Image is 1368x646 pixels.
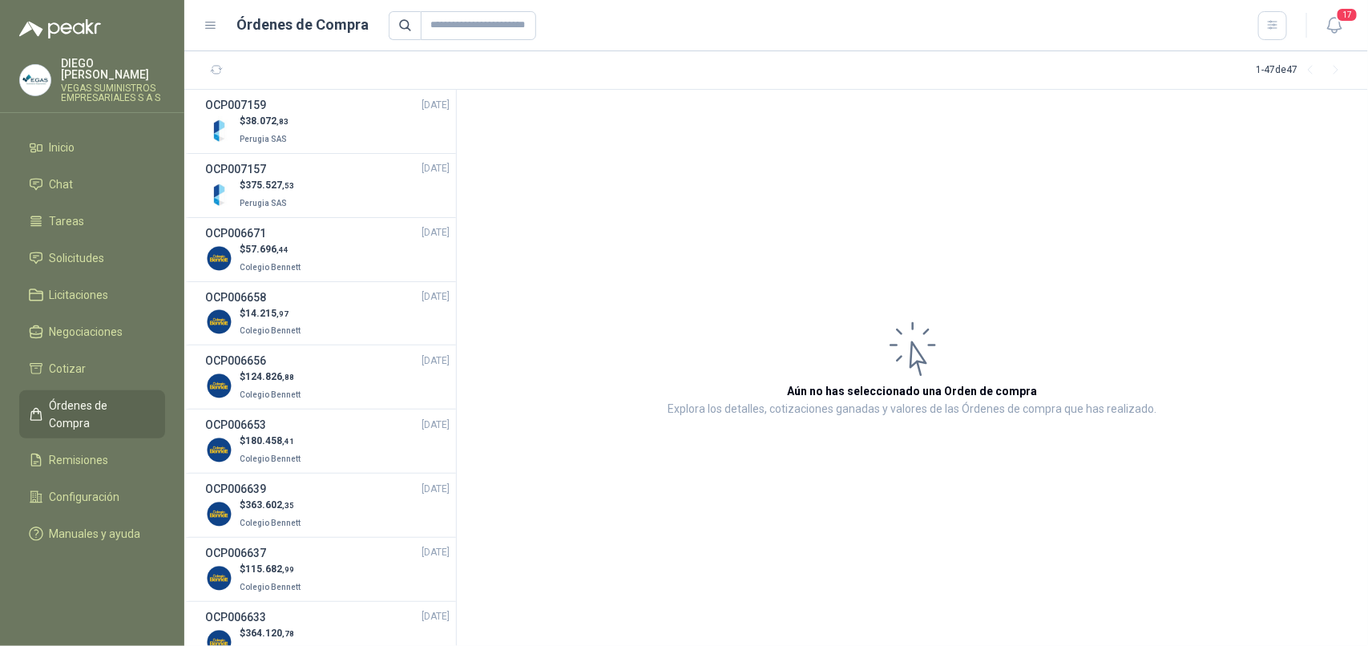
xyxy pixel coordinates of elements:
[19,132,165,163] a: Inicio
[205,480,450,531] a: OCP006639[DATE] Company Logo$363.602,35Colegio Bennett
[282,565,294,574] span: ,99
[282,501,294,510] span: ,35
[205,160,450,211] a: OCP007157[DATE] Company Logo$375.527,53Perugia SAS
[245,180,294,191] span: 375.527
[422,161,450,176] span: [DATE]
[668,400,1157,419] p: Explora los detalles, cotizaciones ganadas y valores de las Órdenes de compra que has realizado.
[240,306,304,321] p: $
[422,418,450,433] span: [DATE]
[50,525,141,543] span: Manuales y ayuda
[282,437,294,446] span: ,41
[19,280,165,310] a: Licitaciones
[282,629,294,638] span: ,78
[245,628,294,639] span: 364.120
[50,397,150,432] span: Órdenes de Compra
[245,563,294,575] span: 115.682
[20,65,50,95] img: Company Logo
[205,352,266,369] h3: OCP006656
[240,114,290,129] p: $
[422,609,450,624] span: [DATE]
[205,372,233,400] img: Company Logo
[422,98,450,113] span: [DATE]
[19,317,165,347] a: Negociaciones
[240,326,301,335] span: Colegio Bennett
[240,263,301,272] span: Colegio Bennett
[788,382,1038,400] h3: Aún no has seleccionado una Orden de compra
[282,373,294,382] span: ,88
[245,435,294,446] span: 180.458
[240,369,304,385] p: $
[245,244,289,255] span: 57.696
[19,353,165,384] a: Cotizar
[276,117,289,126] span: ,83
[276,245,289,254] span: ,44
[240,562,304,577] p: $
[1320,11,1349,40] button: 17
[237,14,369,36] h1: Órdenes de Compra
[19,206,165,236] a: Tareas
[205,564,233,592] img: Company Logo
[240,135,287,143] span: Perugia SAS
[19,445,165,475] a: Remisiones
[245,115,289,127] span: 38.072
[240,519,301,527] span: Colegio Bennett
[205,308,233,336] img: Company Logo
[50,323,123,341] span: Negociaciones
[50,176,74,193] span: Chat
[50,249,105,267] span: Solicitudes
[19,482,165,512] a: Configuración
[205,116,233,144] img: Company Logo
[240,390,301,399] span: Colegio Bennett
[240,583,301,591] span: Colegio Bennett
[276,309,289,318] span: ,97
[205,160,266,178] h3: OCP007157
[245,371,294,382] span: 124.826
[205,244,233,273] img: Company Logo
[205,544,450,595] a: OCP006637[DATE] Company Logo$115.682,99Colegio Bennett
[1336,7,1358,22] span: 17
[245,308,289,319] span: 14.215
[205,500,233,528] img: Company Logo
[205,96,450,147] a: OCP007159[DATE] Company Logo$38.072,83Perugia SAS
[245,499,294,511] span: 363.602
[19,519,165,549] a: Manuales y ayuda
[19,169,165,200] a: Chat
[50,212,85,230] span: Tareas
[50,286,109,304] span: Licitaciones
[422,289,450,305] span: [DATE]
[50,139,75,156] span: Inicio
[205,224,450,275] a: OCP006671[DATE] Company Logo$57.696,44Colegio Bennett
[205,416,266,434] h3: OCP006653
[282,181,294,190] span: ,53
[240,178,294,193] p: $
[240,434,304,449] p: $
[205,436,233,464] img: Company Logo
[205,480,266,498] h3: OCP006639
[50,488,120,506] span: Configuración
[205,224,266,242] h3: OCP006671
[422,353,450,369] span: [DATE]
[205,180,233,208] img: Company Logo
[205,608,266,626] h3: OCP006633
[50,451,109,469] span: Remisiones
[1256,58,1349,83] div: 1 - 47 de 47
[19,390,165,438] a: Órdenes de Compra
[240,626,304,641] p: $
[205,352,450,402] a: OCP006656[DATE] Company Logo$124.826,88Colegio Bennett
[205,416,450,466] a: OCP006653[DATE] Company Logo$180.458,41Colegio Bennett
[240,454,301,463] span: Colegio Bennett
[422,225,450,240] span: [DATE]
[19,243,165,273] a: Solicitudes
[205,544,266,562] h3: OCP006637
[240,242,304,257] p: $
[240,498,304,513] p: $
[240,199,287,208] span: Perugia SAS
[61,58,165,80] p: DIEGO [PERSON_NAME]
[205,96,266,114] h3: OCP007159
[205,289,266,306] h3: OCP006658
[19,19,101,38] img: Logo peakr
[422,482,450,497] span: [DATE]
[422,545,450,560] span: [DATE]
[50,360,87,378] span: Cotizar
[205,289,450,339] a: OCP006658[DATE] Company Logo$14.215,97Colegio Bennett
